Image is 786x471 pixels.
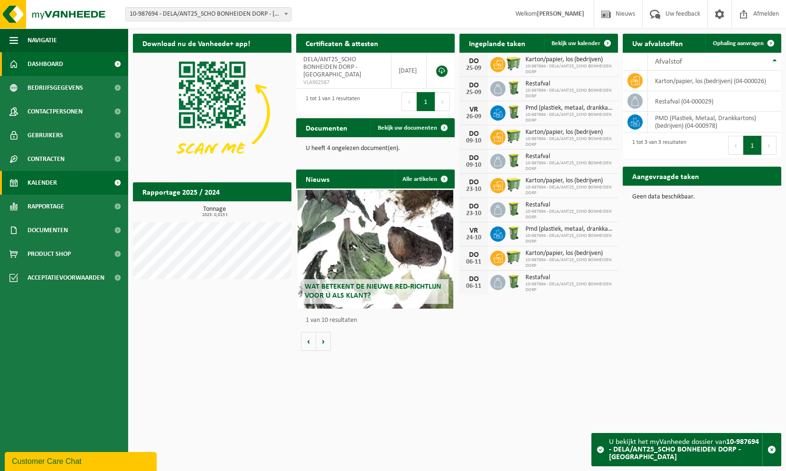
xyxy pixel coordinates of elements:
[138,213,291,217] span: 2025: 0,015 t
[28,195,64,218] span: Rapportage
[459,34,535,52] h2: Ingeplande taken
[627,135,686,156] div: 1 tot 3 van 3 resultaten
[525,160,613,172] span: 10-987694 - DELA/ANT25_SCHO BONHEIDEN DORP
[464,57,483,65] div: DO
[303,56,361,78] span: DELA/ANT25_SCHO BONHEIDEN DORP - [GEOGRAPHIC_DATA]
[464,106,483,113] div: VR
[28,242,71,266] span: Product Shop
[505,80,522,96] img: WB-0240-HPE-GN-50
[525,250,613,257] span: Karton/papier, los (bedrijven)
[525,274,613,282] span: Restafval
[609,438,759,461] strong: 10-987694 - DELA/ANT25_SCHO BONHEIDEN DORP - [GEOGRAPHIC_DATA]
[126,8,291,21] span: 10-987694 - DELA/ANT25_SCHO BONHEIDEN DORP - BONHEIDEN
[303,79,384,86] span: VLA902587
[525,209,613,220] span: 10-987694 - DELA/ANT25_SCHO BONHEIDEN DORP
[464,179,483,186] div: DO
[464,210,483,217] div: 23-10
[306,145,445,152] p: U heeft 4 ongelezen document(en).
[525,257,613,269] span: 10-987694 - DELA/ANT25_SCHO BONHEIDEN DORP
[464,227,483,235] div: VR
[392,53,427,89] td: [DATE]
[301,332,316,351] button: Vorige
[138,206,291,217] h3: Tonnage
[713,40,764,47] span: Ophaling aanvragen
[505,152,522,169] img: WB-0240-HPE-GN-50
[525,282,613,293] span: 10-987694 - DELA/ANT25_SCHO BONHEIDEN DORP
[296,118,357,137] h2: Documenten
[464,275,483,283] div: DO
[525,136,613,148] span: 10-987694 - DELA/ANT25_SCHO BONHEIDEN DORP
[133,34,260,52] h2: Download nu de Vanheede+ app!
[298,190,453,309] a: Wat betekent de nieuwe RED-richtlijn voor u als klant?
[28,171,57,195] span: Kalender
[648,91,781,112] td: restafval (04-000029)
[655,58,682,66] span: Afvalstof
[525,177,613,185] span: Karton/papier, los (bedrijven)
[505,225,522,241] img: WB-0240-HPE-GN-50
[28,52,63,76] span: Dashboard
[525,226,613,233] span: Pmd (plastiek, metaal, drankkartons) (bedrijven)
[464,130,483,138] div: DO
[305,283,441,300] span: Wat betekent de nieuwe RED-richtlijn voor u als klant?
[306,317,450,324] p: 1 van 10 resultaten
[743,136,762,155] button: 1
[464,235,483,241] div: 24-10
[525,185,613,196] span: 10-987694 - DELA/ANT25_SCHO BONHEIDEN DORP
[525,201,613,209] span: Restafval
[648,71,781,91] td: karton/papier, los (bedrijven) (04-000026)
[648,112,781,132] td: PMD (Plastiek, Metaal, Drankkartons) (bedrijven) (04-000978)
[525,104,613,112] span: Pmd (plastiek, metaal, drankkartons) (bedrijven)
[301,91,360,112] div: 1 tot 1 van 1 resultaten
[402,92,417,111] button: Previous
[623,34,692,52] h2: Uw afvalstoffen
[125,7,291,21] span: 10-987694 - DELA/ANT25_SCHO BONHEIDEN DORP - BONHEIDEN
[705,34,780,53] a: Ophaling aanvragen
[525,112,613,123] span: 10-987694 - DELA/ANT25_SCHO BONHEIDEN DORP
[525,88,613,99] span: 10-987694 - DELA/ANT25_SCHO BONHEIDEN DORP
[464,154,483,162] div: DO
[370,118,454,137] a: Bekijk uw documenten
[296,170,339,188] h2: Nieuws
[464,162,483,169] div: 09-10
[464,138,483,144] div: 09-10
[525,80,613,88] span: Restafval
[221,201,290,220] a: Bekijk rapportage
[464,203,483,210] div: DO
[28,28,57,52] span: Navigatie
[525,64,613,75] span: 10-987694 - DELA/ANT25_SCHO BONHEIDEN DORP
[133,182,229,201] h2: Rapportage 2025 / 2024
[28,100,83,123] span: Contactpersonen
[296,34,388,52] h2: Certificaten & attesten
[464,65,483,72] div: 25-09
[762,136,777,155] button: Next
[28,76,83,100] span: Bedrijfsgegevens
[525,153,613,160] span: Restafval
[316,332,331,351] button: Volgende
[544,34,617,53] a: Bekijk uw kalender
[505,177,522,193] img: WB-0660-HPE-GN-50
[552,40,600,47] span: Bekijk uw kalender
[28,266,104,290] span: Acceptatievoorwaarden
[464,89,483,96] div: 25-09
[5,450,159,471] iframe: chat widget
[378,125,437,131] span: Bekijk uw documenten
[537,10,584,18] strong: [PERSON_NAME]
[133,53,291,172] img: Download de VHEPlus App
[525,233,613,245] span: 10-987694 - DELA/ANT25_SCHO BONHEIDEN DORP
[464,283,483,290] div: 06-11
[525,56,613,64] span: Karton/papier, los (bedrijven)
[505,104,522,120] img: WB-0240-HPE-GN-50
[505,128,522,144] img: WB-0660-HPE-GN-50
[28,218,68,242] span: Documenten
[505,249,522,265] img: WB-0660-HPE-GN-50
[505,201,522,217] img: WB-0240-HPE-GN-50
[525,129,613,136] span: Karton/papier, los (bedrijven)
[464,113,483,120] div: 26-09
[435,92,450,111] button: Next
[728,136,743,155] button: Previous
[464,251,483,259] div: DO
[417,92,435,111] button: 1
[395,170,454,188] a: Alle artikelen
[609,433,762,466] div: U bekijkt het myVanheede dossier van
